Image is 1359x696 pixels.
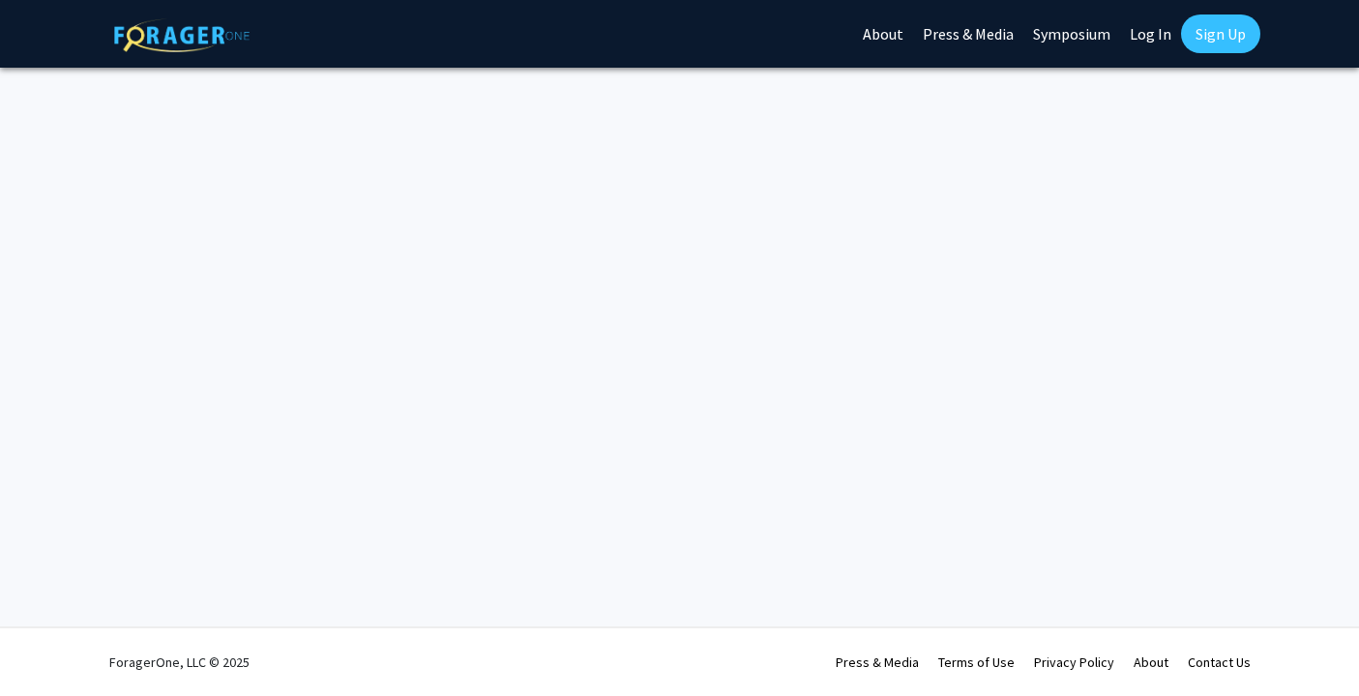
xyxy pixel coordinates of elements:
a: Terms of Use [938,653,1015,671]
a: Privacy Policy [1034,653,1114,671]
a: Sign Up [1181,14,1260,53]
div: ForagerOne, LLC © 2025 [109,628,250,696]
a: Press & Media [836,653,919,671]
a: Contact Us [1188,653,1251,671]
img: ForagerOne Logo [114,18,250,52]
a: About [1134,653,1168,671]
